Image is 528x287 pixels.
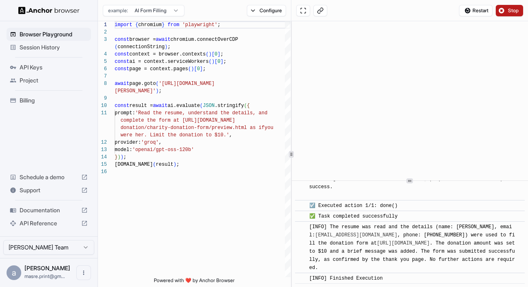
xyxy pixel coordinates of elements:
[98,73,107,80] div: 7
[159,88,162,94] span: ;
[309,276,383,281] span: [INFO] Finished Execution
[98,58,107,65] div: 5
[115,88,156,94] span: [PERSON_NAME]'
[115,154,118,160] span: }
[115,147,132,153] span: model:
[168,44,171,50] span: ;
[217,22,220,28] span: ;
[182,22,217,28] span: 'playwright'
[156,37,171,42] span: await
[223,59,226,65] span: ;
[164,44,167,50] span: )
[7,184,91,197] div: Support
[7,217,91,230] div: API Reference
[156,88,159,94] span: )
[244,103,247,109] span: (
[229,132,232,138] span: ,
[156,162,173,167] span: result
[98,21,107,29] div: 1
[168,103,200,109] span: ai.evaluate
[197,66,200,72] span: 0
[115,103,129,109] span: const
[120,132,229,138] span: were her. Limit the donation to $10.'
[115,140,141,145] span: provider:
[20,173,78,181] span: Schedule a demo
[115,59,129,65] span: const
[215,103,244,109] span: .stringify
[76,265,91,280] button: Open menu
[156,81,159,87] span: (
[115,162,153,167] span: [DOMAIN_NAME]
[129,59,209,65] span: ai = context.serviceWorkers
[124,154,126,160] span: ;
[200,103,203,109] span: (
[215,51,217,57] span: 0
[159,81,215,87] span: '[URL][DOMAIN_NAME]
[203,103,215,109] span: JSON
[115,44,118,50] span: (
[7,41,91,54] div: Session History
[171,37,238,42] span: chromium.connectOverCDP
[220,51,223,57] span: ;
[7,61,91,74] div: API Keys
[20,76,88,85] span: Project
[18,7,80,14] img: Anchor Logo
[188,66,191,72] span: (
[212,59,215,65] span: )
[168,22,180,28] span: from
[220,59,223,65] span: ]
[7,204,91,217] div: Documentation
[98,29,107,36] div: 2
[176,162,179,167] span: ;
[20,186,78,194] span: Support
[98,95,107,102] div: 9
[315,232,397,238] a: [EMAIL_ADDRESS][DOMAIN_NAME]
[115,51,129,57] span: const
[20,43,88,51] span: Session History
[129,37,156,42] span: browser =
[118,44,164,50] span: connectionString
[98,139,107,146] div: 12
[313,5,327,16] button: Copy live view URL
[299,274,303,283] span: ​
[215,59,217,65] span: [
[7,171,91,184] div: Schedule a demo
[98,36,107,43] div: 3
[206,51,209,57] span: (
[309,203,398,209] span: ☑️ Executed action 1/1: done()
[194,66,197,72] span: [
[377,240,430,246] a: [URL][DOMAIN_NAME]
[120,125,264,131] span: donation/charity-donation-form/preview.html as if
[162,22,164,28] span: }
[309,176,515,198] span: 🎯 Next goal: No further actions needed; prepare to finish and report success.
[20,206,78,214] span: Documentation
[153,103,168,109] span: await
[135,110,267,116] span: 'Read the resume, understand the details, and
[173,162,176,167] span: )
[138,22,162,28] span: chromium
[247,103,250,109] span: {
[153,162,156,167] span: (
[217,51,220,57] span: ]
[24,273,65,279] span: masre.print@gmail.com
[108,7,128,14] span: example:
[120,118,235,123] span: complete the form at [URL][DOMAIN_NAME]
[98,51,107,58] div: 4
[299,223,303,231] span: ​
[203,66,206,72] span: ;
[209,59,211,65] span: (
[20,219,78,227] span: API Reference
[115,22,132,28] span: import
[98,146,107,154] div: 13
[191,66,194,72] span: )
[20,96,88,105] span: Billing
[309,214,398,219] span: ✅ Task completed successfully
[115,110,135,116] span: prompt:
[98,161,107,168] div: 15
[7,94,91,107] div: Billing
[264,125,273,131] span: you
[129,66,188,72] span: page = context.pages
[132,147,194,153] span: 'openai/gpt-oss-120b'
[98,154,107,161] div: 14
[135,22,138,28] span: {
